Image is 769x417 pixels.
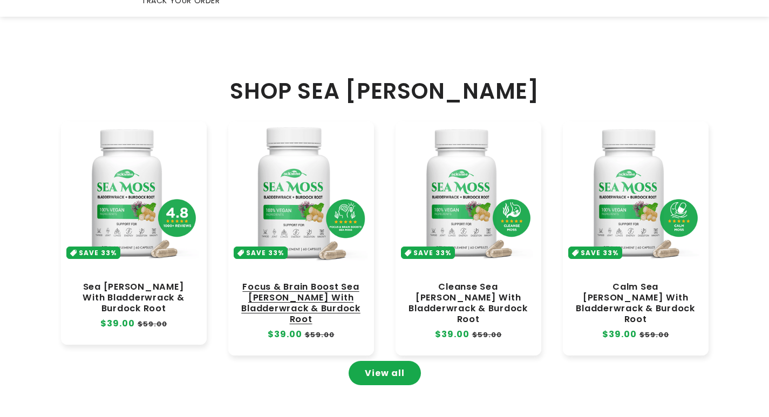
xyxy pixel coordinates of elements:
[61,78,709,105] h2: SHOP SEA [PERSON_NAME]
[61,121,709,356] ul: Slider
[574,282,698,325] a: Calm Sea [PERSON_NAME] With Bladderwrack & Burdock Root
[72,282,196,314] a: Sea [PERSON_NAME] With Bladderwrack & Burdock Root
[239,282,363,325] a: Focus & Brain Boost Sea [PERSON_NAME] With Bladderwrack & Burdock Root
[349,361,421,385] a: View all products in the Sea Moss Capsules collection
[406,282,530,325] a: Cleanse Sea [PERSON_NAME] With Bladderwrack & Burdock Root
